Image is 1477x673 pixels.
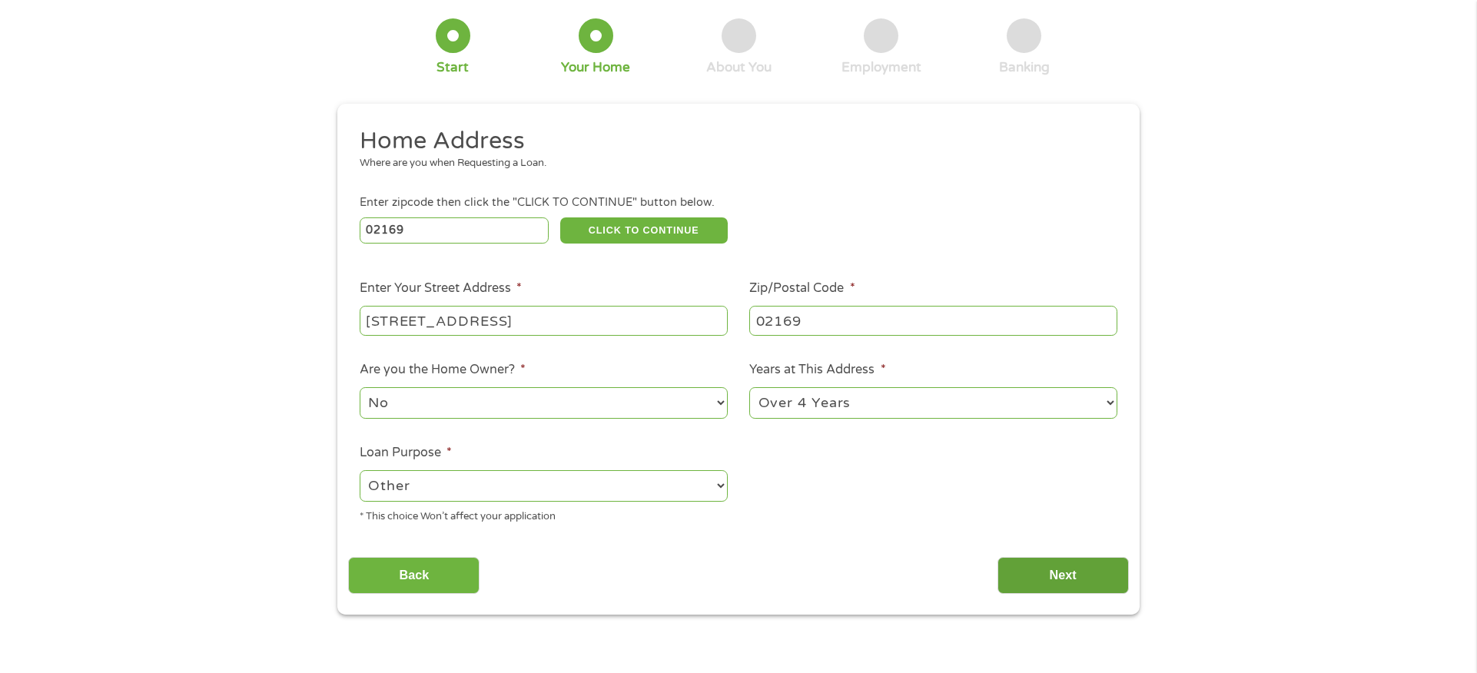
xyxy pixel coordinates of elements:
input: Back [348,557,480,595]
div: Employment [841,59,921,76]
div: Where are you when Requesting a Loan. [360,156,1107,171]
input: 1 Main Street [360,306,728,335]
input: Next [997,557,1129,595]
label: Are you the Home Owner? [360,362,526,378]
label: Years at This Address [749,362,885,378]
button: CLICK TO CONTINUE [560,217,728,244]
h2: Home Address [360,126,1107,157]
label: Zip/Postal Code [749,280,855,297]
div: Start [436,59,469,76]
div: Banking [999,59,1050,76]
label: Loan Purpose [360,445,452,461]
div: About You [706,59,772,76]
input: Enter Zipcode (e.g 01510) [360,217,549,244]
div: * This choice Won’t affect your application [360,504,728,525]
div: Enter zipcode then click the "CLICK TO CONTINUE" button below. [360,194,1117,211]
div: Your Home [561,59,630,76]
label: Enter Your Street Address [360,280,522,297]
